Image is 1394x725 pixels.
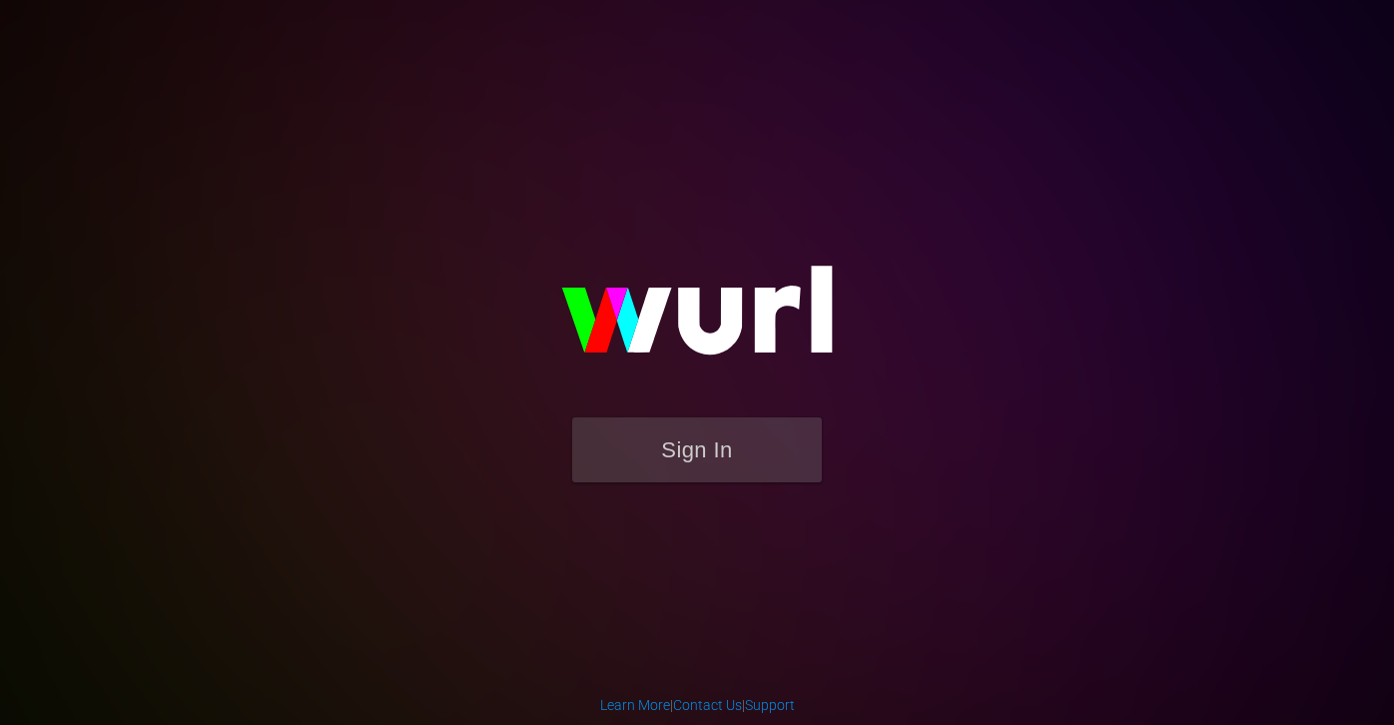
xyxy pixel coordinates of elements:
[600,697,670,713] a: Learn More
[497,223,897,416] img: wurl-logo-on-black-223613ac3d8ba8fe6dc639794a292ebdb59501304c7dfd60c99c58986ef67473.svg
[673,697,742,713] a: Contact Us
[745,697,795,713] a: Support
[600,695,795,715] div: | |
[572,417,822,482] button: Sign In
